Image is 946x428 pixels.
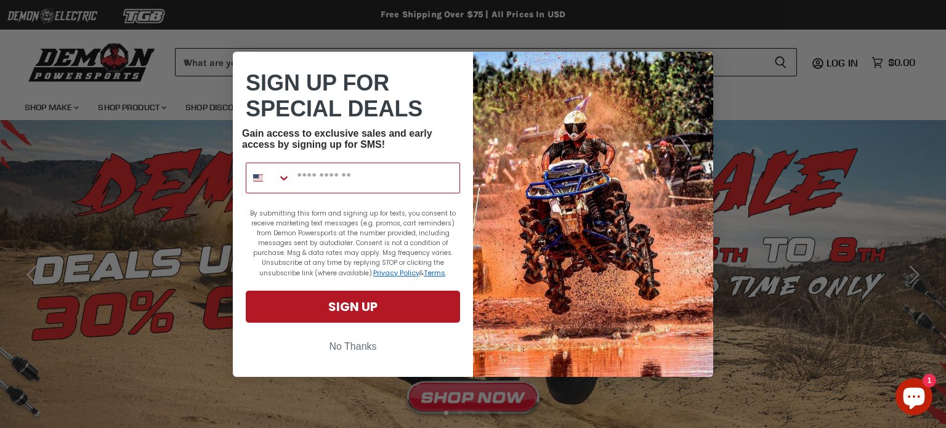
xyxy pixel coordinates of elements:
span: SIGN UP FOR SPECIAL DEALS [246,70,422,121]
img: 4e9aa510-2f79-4cce-a79d-b0619ae054bc.jpeg [473,52,713,377]
p: By submitting this form and signing up for texts, you consent to receive marketing text messages ... [246,209,460,278]
button: Search Countries [246,163,291,193]
img: United States [253,173,263,183]
a: Terms [424,268,445,278]
span: Gain access to exclusive sales and early access by signing up for SMS! [242,128,432,150]
input: Phone Number [291,163,459,193]
button: No Thanks [246,335,460,358]
button: SIGN UP [246,291,460,323]
a: Privacy Policy [373,268,419,278]
button: Close dialog [693,57,708,72]
inbox-online-store-chat: Shopify online store chat [892,378,936,418]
